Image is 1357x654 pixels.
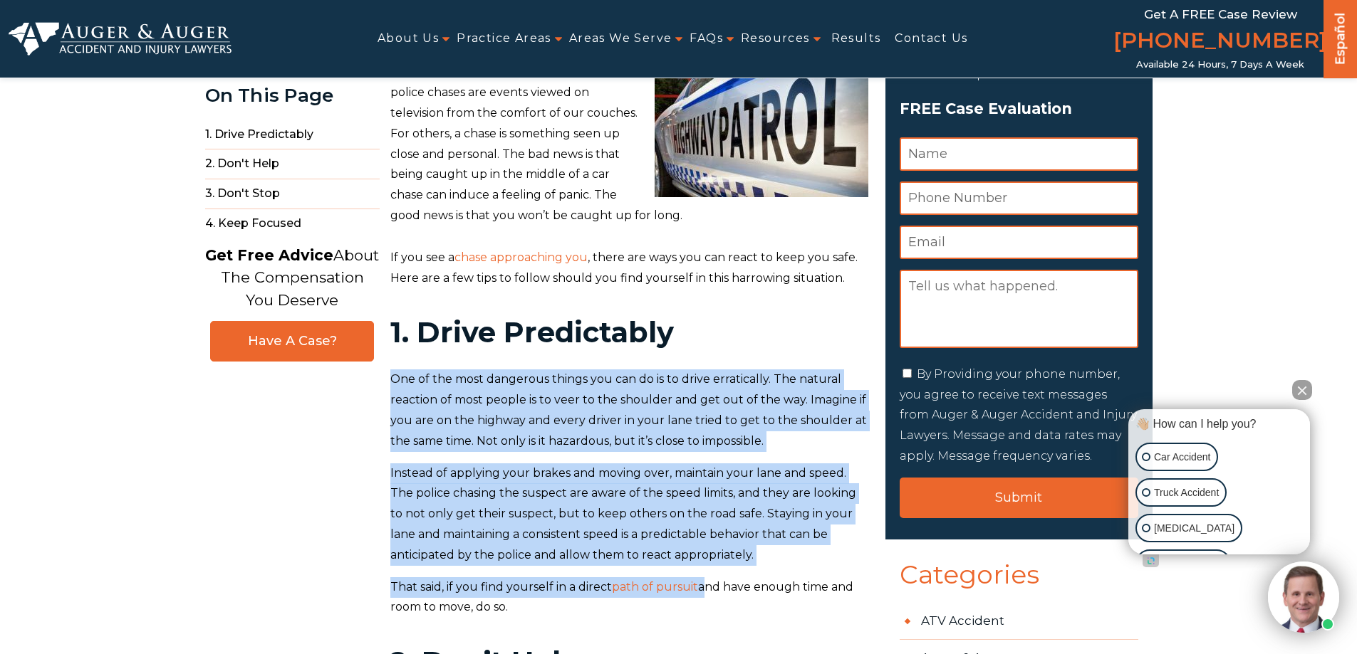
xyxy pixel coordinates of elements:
span: 2. Don't Help [205,149,380,179]
strong: Get Free Advice [205,246,333,264]
label: By Providing your phone number, you agree to receive text messages from Auger & Auger Accident an... [900,367,1137,463]
a: [PHONE_NUMBER] [1113,25,1327,59]
a: Open intaker chat [1143,554,1159,567]
h3: FREE Case Evaluation [900,95,1138,122]
p: [MEDICAL_DATA] [1154,519,1234,537]
div: 👋🏼 How can I help you? [1132,416,1306,432]
input: Email [900,226,1138,259]
span: 4. Keep Focused [205,209,380,238]
p: Thankfully for many of us, high-speed police chases are events viewed on television from the comf... [390,62,868,226]
a: FAQs [690,23,723,55]
span: 1. Drive Predictably [205,120,380,150]
p: Truck Accident [1154,484,1219,502]
p: That said, if you find yourself in a direct and have enough time and room to move, do so. [390,577,868,618]
img: Intaker widget Avatar [1268,561,1339,633]
a: Practice Areas [457,23,551,55]
input: Name [900,137,1138,171]
span: Have A Case? [225,333,359,349]
img: highway police car [655,62,868,197]
h4: Categories [885,561,1153,603]
button: Close Intaker Chat Widget [1292,380,1312,400]
a: Resources [741,23,810,55]
p: If you see a , there are ways you can react to keep you safe. Here are a few tips to follow shoul... [390,248,868,289]
p: One of the most dangerous things you can do is to drive erratically. The natural reaction of most... [390,369,868,451]
a: ATV Accident [900,603,1138,640]
p: About The Compensation You Deserve [205,244,379,312]
p: Car Accident [1154,448,1210,466]
input: Phone Number [900,181,1138,215]
p: Instead of applying your brakes and moving over, maintain your lane and speed. The police chasing... [390,463,868,566]
a: About Us [378,23,439,55]
img: Auger & Auger Accident and Injury Lawyers Logo [9,22,232,56]
a: Have A Case? [210,321,374,362]
span: 3. Don't Stop [205,179,380,209]
span: Get a FREE Case Review [1144,7,1297,21]
a: Results [831,23,881,55]
input: Submit [900,478,1138,518]
a: Contact Us [895,23,967,55]
strong: 1. Drive Predictably [390,315,674,349]
a: Areas We Serve [569,23,672,55]
span: Available 24 Hours, 7 Days a Week [1136,59,1304,70]
a: chase approaching you [454,250,588,264]
div: On This Page [205,85,380,106]
a: path of pursuit [612,580,698,594]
